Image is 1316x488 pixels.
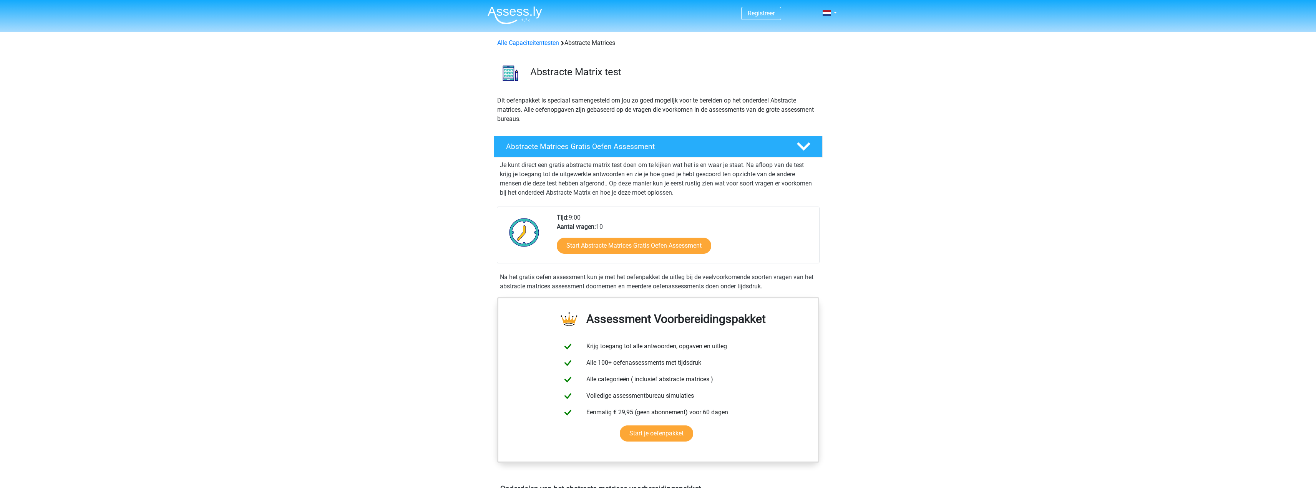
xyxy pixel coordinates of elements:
img: abstracte matrices [494,57,527,89]
h4: Abstracte Matrices Gratis Oefen Assessment [506,142,784,151]
div: 9:00 10 [551,213,819,263]
a: Abstracte Matrices Gratis Oefen Assessment [491,136,826,157]
img: Assessly [488,6,542,24]
div: Na het gratis oefen assessment kun je met het oefenpakket de uitleg bij de veelvoorkomende soorte... [497,273,820,291]
p: Je kunt direct een gratis abstracte matrix test doen om te kijken wat het is en waar je staat. Na... [500,160,816,197]
a: Alle Capaciteitentesten [497,39,559,46]
p: Dit oefenpakket is speciaal samengesteld om jou zo goed mogelijk voor te bereiden op het onderdee... [497,96,819,124]
h3: Abstracte Matrix test [530,66,816,78]
a: Registreer [748,10,775,17]
a: Start je oefenpakket [620,425,693,442]
div: Abstracte Matrices [494,38,822,48]
b: Aantal vragen: [557,223,596,230]
b: Tijd: [557,214,569,221]
a: Start Abstracte Matrices Gratis Oefen Assessment [557,238,711,254]
img: Klok [505,213,544,251]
